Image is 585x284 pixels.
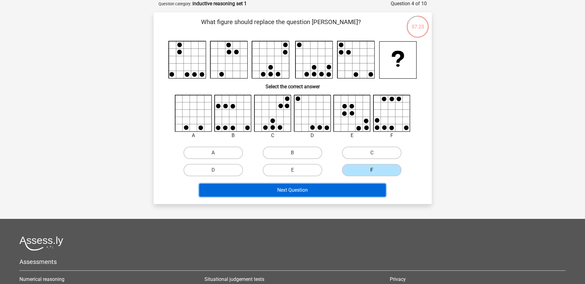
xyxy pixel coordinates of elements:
[263,147,322,159] label: B
[163,17,399,36] p: What figure should replace the question [PERSON_NAME]?
[19,236,63,251] img: Assessly logo
[406,15,429,31] div: 07:23
[199,184,386,197] button: Next Question
[163,79,422,90] h6: Select the correct answer
[19,258,566,265] h5: Assessments
[289,132,336,139] div: D
[159,2,191,6] small: Question category:
[390,276,406,282] a: Privacy
[342,164,402,176] label: F
[249,132,296,139] div: C
[183,147,243,159] label: A
[369,132,415,139] div: F
[19,276,64,282] a: Numerical reasoning
[183,164,243,176] label: D
[170,132,217,139] div: A
[210,132,256,139] div: B
[329,132,375,139] div: E
[263,164,322,176] label: E
[204,276,264,282] a: Situational judgement tests
[342,147,402,159] label: C
[192,1,247,6] strong: inductive reasoning set 1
